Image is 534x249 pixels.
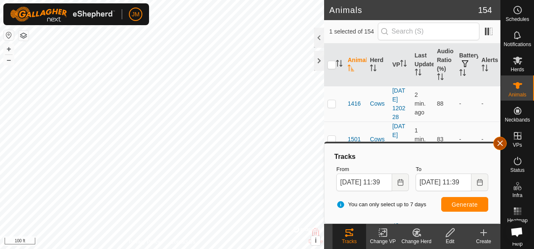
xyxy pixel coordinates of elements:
[4,30,14,40] button: Reset Map
[505,17,529,22] span: Schedules
[467,238,500,245] div: Create
[129,238,160,246] a: Privacy Policy
[400,61,407,68] p-sorticon: Activate to sort
[415,91,426,116] span: Sep 4, 2025, 11:36 AM
[132,10,140,19] span: JM
[478,4,492,16] span: 154
[344,44,366,86] th: Animal
[311,236,320,245] button: i
[508,92,526,97] span: Animals
[512,241,523,246] span: Help
[348,99,361,108] span: 1416
[505,117,530,122] span: Neckbands
[336,165,409,174] label: From
[434,44,456,86] th: Audio Ratio (%)
[336,200,426,209] span: You can only select up to 7 days
[400,238,433,245] div: Change Herd
[456,122,478,157] td: -
[437,100,444,107] span: 88
[336,61,343,68] p-sorticon: Activate to sort
[416,165,488,174] label: To
[370,66,377,73] p-sorticon: Activate to sort
[510,168,524,173] span: Status
[366,44,389,86] th: Herd
[392,174,409,191] button: Choose Date
[315,237,317,244] span: i
[456,44,478,86] th: Battery
[348,135,361,144] span: 1501
[478,86,500,122] td: -
[513,143,522,148] span: VPs
[471,174,488,191] button: Choose Date
[456,86,478,122] td: -
[415,127,426,151] span: Sep 4, 2025, 11:37 AM
[366,238,400,245] div: Change VP
[507,218,528,223] span: Heatmap
[4,55,14,65] button: –
[504,42,531,47] span: Notifications
[389,44,411,86] th: VP
[333,152,492,162] div: Tracks
[478,44,500,86] th: Alerts
[392,87,405,120] a: [DATE] 120228
[392,123,405,156] a: [DATE] 120228
[433,238,467,245] div: Edit
[441,197,488,212] button: Generate
[437,136,444,143] span: 83
[332,238,366,245] div: Tracks
[478,122,500,157] td: -
[18,31,29,41] button: Map Layers
[505,220,528,243] a: Open chat
[459,70,466,77] p-sorticon: Activate to sort
[452,201,478,208] span: Generate
[329,5,478,15] h2: Animals
[437,75,444,81] p-sorticon: Activate to sort
[482,66,488,73] p-sorticon: Activate to sort
[370,135,385,144] div: Cows
[415,70,421,77] p-sorticon: Activate to sort
[512,193,522,198] span: Infra
[370,99,385,108] div: Cows
[411,44,434,86] th: Last Updated
[170,238,195,246] a: Contact Us
[348,66,354,73] p-sorticon: Activate to sort
[378,23,479,40] input: Search (S)
[329,27,377,36] span: 1 selected of 154
[10,7,115,22] img: Gallagher Logo
[510,67,524,72] span: Herds
[4,44,14,54] button: +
